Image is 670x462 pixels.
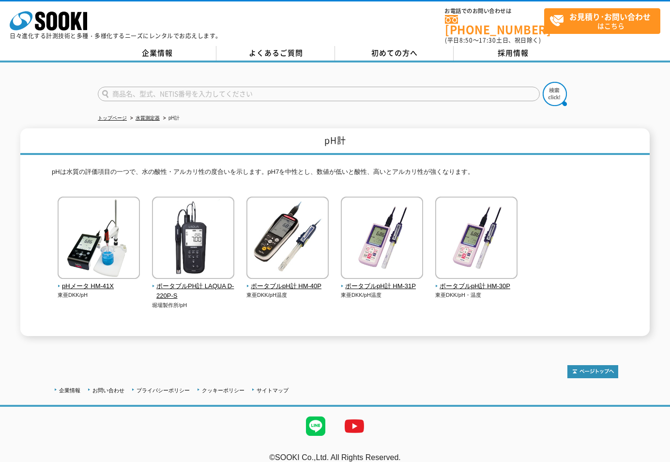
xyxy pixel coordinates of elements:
[459,36,473,45] span: 8:50
[257,387,289,393] a: サイトマップ
[567,365,618,378] img: トップページへ
[136,115,160,121] a: 水質測定器
[435,281,518,292] span: ポータブルpH計 HM-30P
[152,281,235,302] span: ポータブルPH計 LAQUA D-220P-S
[435,272,518,292] a: ポータブルpH計 HM-30P
[137,387,190,393] a: プライバシーポリシー
[435,291,518,299] p: 東亜DKK/pH・温度
[10,33,222,39] p: 日々進化する計測技術と多種・多様化するニーズにレンタルでお応えします。
[479,36,496,45] span: 17:30
[445,36,541,45] span: (平日 ～ 土日、祝日除く)
[58,197,140,281] img: pHメータ HM-41X
[549,9,660,33] span: はこちら
[246,291,329,299] p: 東亜DKK/pH温度
[435,197,518,281] img: ポータブルpH計 HM-30P
[445,8,544,14] span: お電話でのお問い合わせは
[58,272,140,292] a: pHメータ HM-41X
[58,281,140,292] span: pHメータ HM-41X
[296,407,335,446] img: LINE
[98,87,540,101] input: 商品名、型式、NETIS番号を入力してください
[246,281,329,292] span: ポータブルpH計 HM-40P
[335,46,454,61] a: 初めての方へ
[246,272,329,292] a: ポータブルpH計 HM-40P
[202,387,244,393] a: クッキーポリシー
[161,113,180,123] li: pH計
[445,15,544,35] a: [PHONE_NUMBER]
[341,197,423,281] img: ポータブルpH計 HM-31P
[52,167,618,182] p: pHは水質の評価項目の一つで、水の酸性・アルカリ性の度合いを示します。pH7を中性とし、数値が低いと酸性、高いとアルカリ性が強くなります。
[58,291,140,299] p: 東亜DKK/pH
[371,47,418,58] span: 初めての方へ
[544,8,660,34] a: お見積り･お問い合わせはこちら
[92,387,124,393] a: お問い合わせ
[246,197,329,281] img: ポータブルpH計 HM-40P
[341,291,424,299] p: 東亜DKK/pH温度
[98,115,127,121] a: トップページ
[569,11,651,22] strong: お見積り･お問い合わせ
[216,46,335,61] a: よくあるご質問
[152,272,235,301] a: ポータブルPH計 LAQUA D-220P-S
[59,387,80,393] a: 企業情報
[98,46,216,61] a: 企業情報
[20,128,650,155] h1: pH計
[335,407,374,446] img: YouTube
[152,301,235,309] p: 堀場製作所/pH
[543,82,567,106] img: btn_search.png
[152,197,234,281] img: ポータブルPH計 LAQUA D-220P-S
[454,46,572,61] a: 採用情報
[341,272,424,292] a: ポータブルpH計 HM-31P
[341,281,424,292] span: ポータブルpH計 HM-31P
